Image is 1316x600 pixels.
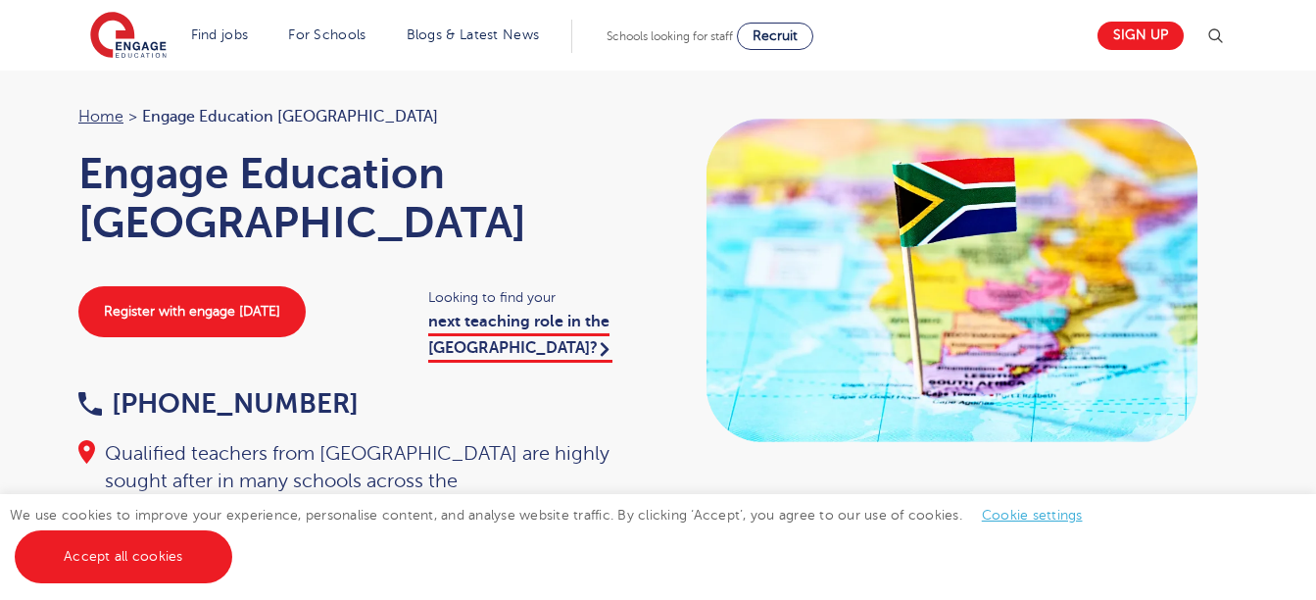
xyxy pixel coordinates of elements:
a: Find jobs [191,27,249,42]
span: Schools looking for staff [607,29,733,43]
a: Accept all cookies [15,530,232,583]
a: Sign up [1097,22,1184,50]
a: Cookie settings [982,508,1083,523]
a: For Schools [288,27,366,42]
a: Recruit [737,23,813,50]
span: > [128,108,137,125]
a: Blogs & Latest News [407,27,540,42]
div: Qualified teachers from [GEOGRAPHIC_DATA] are highly sought after in many schools across the [GEO... [78,440,639,550]
a: [PHONE_NUMBER] [78,388,359,419]
a: Home [78,108,123,125]
span: Recruit [753,28,798,43]
span: Looking to find your [428,286,639,309]
nav: breadcrumb [78,104,639,129]
span: We use cookies to improve your experience, personalise content, and analyse website traffic. By c... [10,508,1102,564]
a: next teaching role in the [GEOGRAPHIC_DATA]? [428,313,612,362]
span: Engage Education [GEOGRAPHIC_DATA] [142,104,438,129]
img: Engage Education [90,12,167,61]
h1: Engage Education [GEOGRAPHIC_DATA] [78,149,639,247]
a: Register with engage [DATE] [78,286,306,337]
